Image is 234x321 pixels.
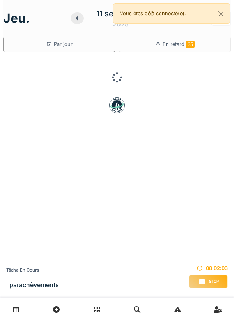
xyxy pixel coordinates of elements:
div: Vous êtes déjà connecté(e). [113,3,230,24]
div: 2025 [113,19,129,29]
div: 11 septembre [96,8,145,19]
div: Par jour [46,41,73,48]
button: Close [212,4,230,24]
div: 08:02:03 [189,265,228,272]
span: Stop [209,279,219,284]
div: Tâche en cours [6,267,59,273]
h1: jeu. [3,11,30,26]
img: badge-BVDL4wpA.svg [109,97,125,113]
h3: parachèvements [9,281,59,289]
span: En retard [163,41,195,47]
span: 35 [186,41,195,48]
